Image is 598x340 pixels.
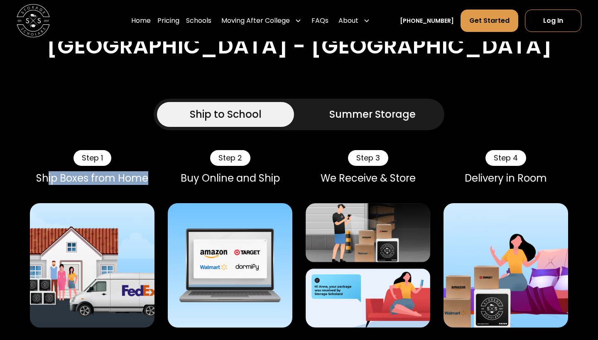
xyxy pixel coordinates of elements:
[131,9,151,32] a: Home
[485,150,526,166] div: Step 4
[400,17,454,25] a: [PHONE_NUMBER]
[157,9,179,32] a: Pricing
[338,16,358,26] div: About
[190,107,262,122] div: Ship to School
[168,172,292,185] div: Buy Online and Ship
[335,9,373,32] div: About
[525,10,581,32] a: Log In
[210,150,250,166] div: Step 2
[74,150,111,166] div: Step 1
[311,9,328,32] a: FAQs
[30,172,154,185] div: Ship Boxes from Home
[461,10,518,32] a: Get Started
[306,172,430,185] div: We Receive & Store
[218,9,305,32] div: Moving After College
[221,16,290,26] div: Moving After College
[17,4,50,37] a: home
[47,33,552,59] h2: [GEOGRAPHIC_DATA] - [GEOGRAPHIC_DATA]
[329,107,416,122] div: Summer Storage
[444,172,568,185] div: Delivery in Room
[348,150,388,166] div: Step 3
[186,9,211,32] a: Schools
[17,4,50,37] img: Storage Scholars main logo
